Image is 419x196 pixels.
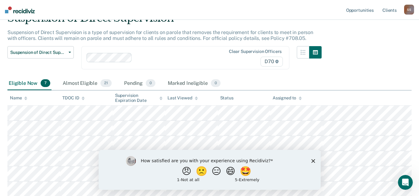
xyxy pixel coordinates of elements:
[115,93,163,103] div: Supervision Expiration Date
[220,95,234,101] div: Status
[10,50,66,55] span: Suspension of Direct Supervision
[273,95,302,101] div: Assigned to
[167,77,222,90] div: Marked Ineligible0
[146,79,155,87] span: 0
[41,79,50,87] span: 7
[99,150,321,190] iframe: Survey by Kim from Recidiviz
[211,79,221,87] span: 0
[167,95,198,101] div: Last Viewed
[61,77,113,90] div: Almost Eligible21
[404,5,414,15] div: S S
[261,57,283,67] span: D70
[100,79,112,87] span: 21
[404,5,414,15] button: SS
[229,49,282,54] div: Clear supervision officers
[7,46,74,59] button: Suspension of Direct Supervision
[10,95,27,101] div: Name
[7,29,313,41] p: Suspension of Direct Supervision is a type of supervision for clients on parole that removes the ...
[7,77,51,90] div: Eligible Now7
[7,12,322,29] div: Suspension of Direct Supervision
[398,175,413,190] iframe: Intercom live chat
[123,77,157,90] div: Pending0
[62,95,85,101] div: TDOC ID
[5,7,35,13] img: Recidiviz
